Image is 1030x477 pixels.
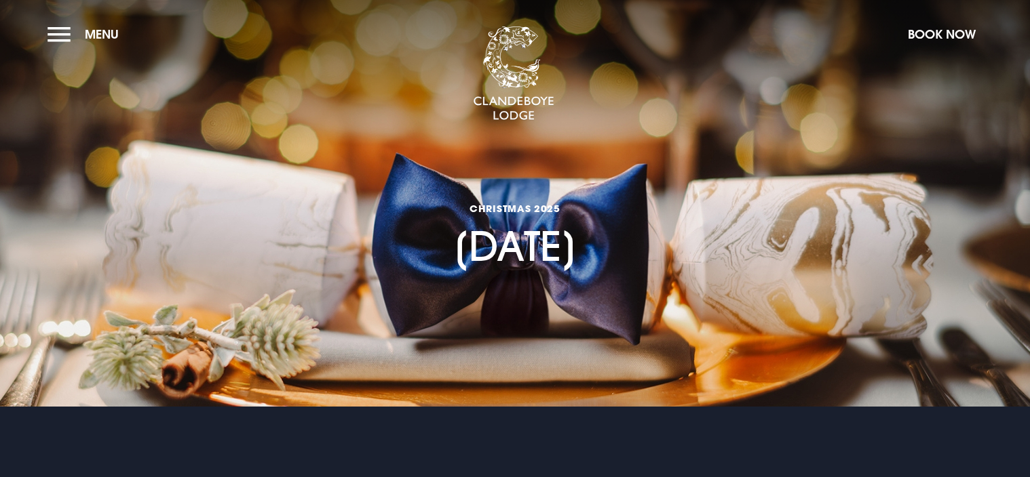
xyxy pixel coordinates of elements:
button: Menu [47,20,126,49]
img: Clandeboye Lodge [473,26,554,121]
button: Book Now [901,20,983,49]
h1: [DATE] [453,143,577,271]
span: CHRISTMAS 2025 [453,202,577,215]
span: Menu [85,26,119,42]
